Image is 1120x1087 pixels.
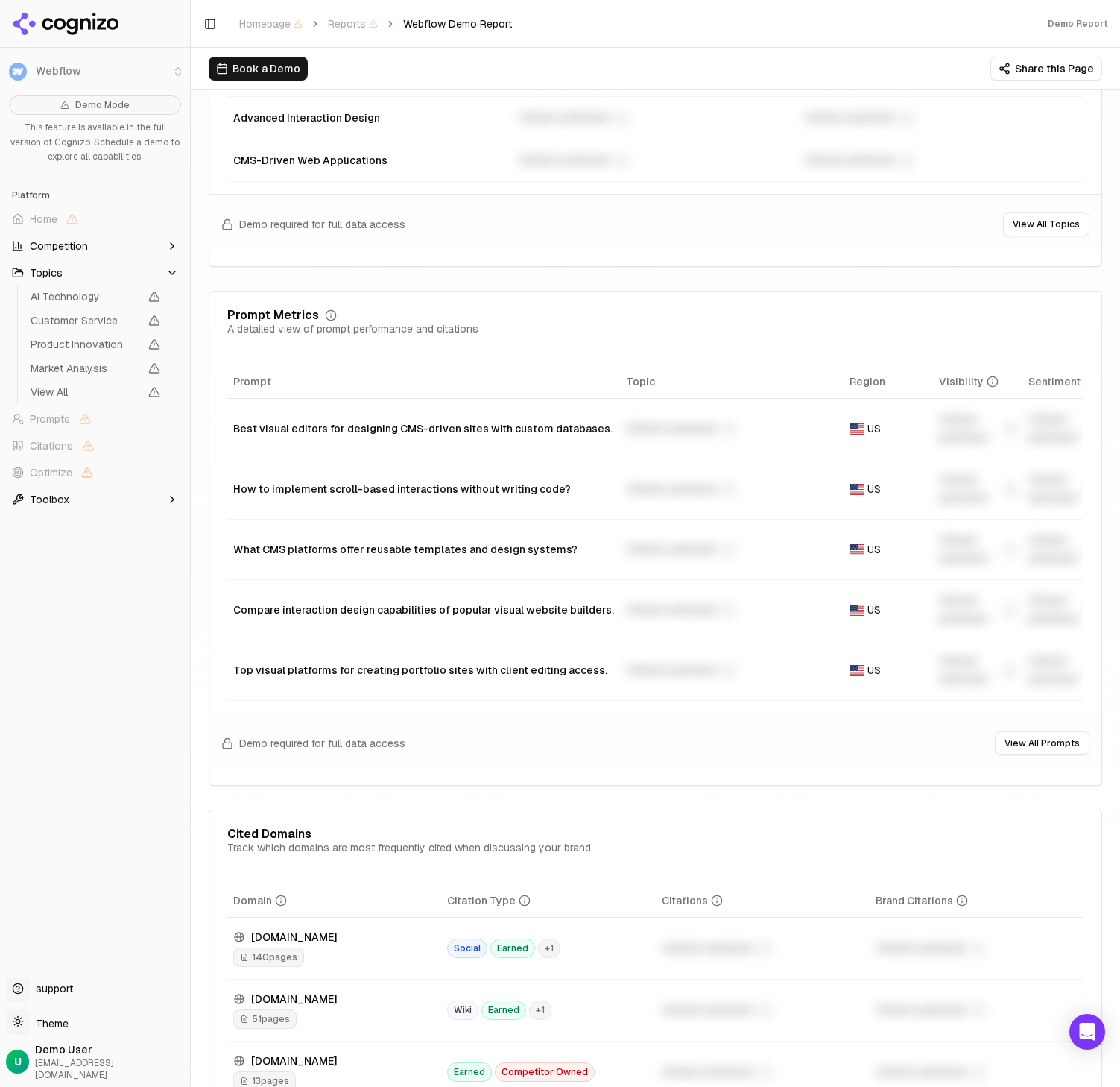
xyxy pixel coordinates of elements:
[9,121,181,165] p: This feature is available in the full version of Cognizo. Schedule a demo to explore all capabili...
[1028,592,1098,628] div: Unlock premium
[233,374,271,389] span: Prompt
[995,731,1089,755] button: View All Prompts
[227,321,478,336] div: A detailed view of prompt performance and citations
[519,109,792,127] div: Unlock premium
[626,420,838,438] div: Unlock premium
[662,1001,864,1019] div: Unlock premium
[804,151,1078,169] div: Unlock premium
[804,109,1078,127] div: Unlock premium
[662,893,723,908] div: Citations
[850,605,864,616] img: US flag
[209,57,308,81] button: Book a Demo
[850,374,885,389] span: Region
[239,16,512,31] nav: breadcrumb
[227,309,319,321] div: Prompt Metrics
[233,602,614,617] div: Compare interaction design capabilities of popular visual website builders.
[939,471,1016,507] div: Unlock premium
[876,893,968,908] div: Brand Citations
[233,1009,297,1029] span: 51 pages
[233,893,287,908] div: Domain
[441,884,655,918] th: citationTypes
[227,828,311,840] div: Cited Domains
[626,374,655,389] span: Topic
[30,465,72,480] span: Optimize
[403,16,512,31] span: Webflow Demo Report
[6,183,184,207] div: Platform
[867,482,881,497] span: US
[75,99,130,111] span: Demo Mode
[30,492,69,507] span: Toolbox
[939,374,999,389] div: Visibility
[239,736,405,751] span: Demo required for full data access
[31,289,139,304] span: AI Technology
[1028,374,1095,389] div: Sentiment
[876,939,1078,957] div: Unlock premium
[939,652,1016,688] div: Unlock premium
[30,212,57,227] span: Home
[31,361,139,376] span: Market Analysis
[6,234,184,258] button: Competition
[620,365,844,399] th: Topic
[656,884,870,918] th: totalCitationCount
[850,665,864,676] img: US flag
[30,1017,69,1030] span: Theme
[447,1001,478,1020] span: Wiki
[850,544,864,555] img: US flag
[1028,532,1098,567] div: Unlock premium
[939,532,1016,567] div: Unlock premium
[233,663,614,678] div: Top visual platforms for creating portfolio sites with client editing access.
[538,939,560,958] span: + 1
[30,412,70,426] span: Prompts
[35,1057,184,1081] span: [EMAIL_ADDRESS][DOMAIN_NAME]
[876,1063,1078,1081] div: Unlock premium
[519,151,792,169] div: Unlock premium
[933,365,1022,399] th: brandMentionRate
[529,1001,551,1020] span: + 1
[495,1062,595,1082] span: Competitor Owned
[233,930,435,945] div: [DOMAIN_NAME]
[876,1001,1078,1019] div: Unlock premium
[939,592,1016,628] div: Unlock premium
[626,601,838,619] div: Unlock premium
[662,939,864,957] div: Unlock premium
[1022,365,1104,399] th: sentiment
[939,411,1016,447] div: Unlock premium
[1028,652,1098,688] div: Unlock premium
[239,16,303,31] span: Homepage
[227,884,441,918] th: domain
[1048,18,1108,30] div: Demo Report
[31,313,139,328] span: Customer Service
[867,663,881,678] span: US
[6,488,184,511] button: Toolbox
[626,541,838,558] div: Unlock premium
[233,421,614,436] div: Best visual editors for designing CMS-driven sites with custom databases.
[30,239,88,253] span: Competition
[239,217,405,232] span: Demo required for full data access
[328,16,378,31] span: Reports
[30,981,73,996] span: support
[31,337,139,352] span: Product Innovation
[227,840,591,855] div: Track which domains are most frequently cited when discussing your brand
[662,1063,864,1081] div: Unlock premium
[990,57,1102,81] button: Share this Page
[844,365,933,399] th: Region
[447,1062,492,1082] span: Earned
[867,421,881,436] span: US
[626,661,838,679] div: Unlock premium
[1028,471,1098,507] div: Unlock premium
[14,1054,22,1069] span: U
[490,939,535,958] span: Earned
[1028,411,1098,447] div: Unlock premium
[867,602,881,617] span: US
[233,1053,435,1068] div: [DOMAIN_NAME]
[870,884,1083,918] th: brandCitationCount
[233,110,507,125] div: Advanced Interaction Design
[35,1042,184,1057] span: Demo User
[233,992,435,1006] div: [DOMAIN_NAME]
[447,939,487,958] span: Social
[233,948,304,967] span: 140 pages
[626,480,838,498] div: Unlock premium
[227,365,620,399] th: Prompt
[233,542,614,557] div: What CMS platforms offer reusable templates and design systems?
[850,484,864,495] img: US flag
